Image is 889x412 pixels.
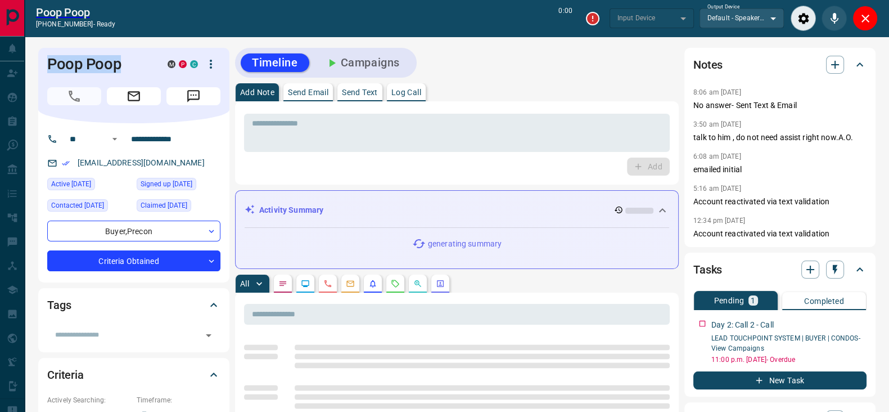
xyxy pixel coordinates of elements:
p: 0:00 [558,6,572,31]
div: Buyer , Precon [47,221,220,241]
svg: Email Verified [62,159,70,167]
svg: Notes [278,279,287,288]
div: Wed Jul 30 2025 [47,178,131,194]
div: condos.ca [190,60,198,68]
div: Default - Speakers (Logi USB Headset) [700,8,784,28]
p: No answer- Sent Text & Email [693,100,867,111]
p: Pending [714,297,744,304]
a: Poop Poop [36,6,115,19]
p: Activity Summary [259,204,323,216]
svg: Agent Actions [436,279,445,288]
p: emailed initial [693,164,867,176]
svg: Calls [323,279,332,288]
span: Signed up [DATE] [141,178,192,190]
p: Add Note [240,88,274,96]
span: ready [97,20,116,28]
span: Call [47,87,101,105]
div: Sat Jul 19 2025 [47,199,131,215]
div: Mute [822,6,847,31]
p: talk to him , do not need assist right now.A.O. [693,132,867,144]
p: 11:00 p.m. [DATE] - Overdue [711,355,867,365]
button: New Task [693,371,867,389]
div: Notes [693,51,867,78]
span: Message [166,87,220,105]
div: Criteria [47,361,220,388]
div: Activity Summary [245,200,669,221]
svg: Lead Browsing Activity [301,279,310,288]
p: Log Call [391,88,421,96]
svg: Opportunities [413,279,422,288]
div: property.ca [179,60,187,68]
p: [PHONE_NUMBER] - [36,19,115,29]
span: Email [107,87,161,105]
button: Campaigns [314,53,411,72]
svg: Emails [346,279,355,288]
h1: Poop Poop [47,55,151,73]
div: Mon May 16 2022 [137,199,220,215]
div: Audio Settings [791,6,816,31]
p: Timeframe: [137,395,220,405]
p: Actively Searching: [47,395,131,405]
button: Open [201,328,216,343]
span: Claimed [DATE] [141,200,187,211]
p: Send Text [342,88,378,96]
button: Timeline [241,53,309,72]
p: 5:16 am [DATE] [693,185,741,192]
div: Close [852,6,878,31]
span: Contacted [DATE] [51,200,104,211]
p: 12:34 pm [DATE] [693,217,745,225]
h2: Criteria [47,366,84,384]
p: Account reactivated via text validation [693,228,867,240]
p: All [240,280,249,288]
svg: Requests [391,279,400,288]
a: LEAD TOUCHPOINT SYSTEM | BUYER | CONDOS- View Campaigns [711,334,860,352]
h2: Tags [47,296,71,314]
div: Tasks [693,256,867,283]
div: Tags [47,292,220,319]
div: Criteria Obtained [47,250,220,271]
label: Output Device [707,3,739,11]
svg: Listing Alerts [368,279,377,288]
div: mrloft.ca [168,60,175,68]
a: [EMAIL_ADDRESS][DOMAIN_NAME] [78,158,205,167]
p: Account reactivated via text validation [693,196,867,208]
p: 3:50 am [DATE] [693,120,741,128]
h2: Notes [693,56,723,74]
p: Completed [804,297,844,305]
p: Send Email [288,88,328,96]
div: Tue May 30 2017 [137,178,220,194]
p: Day 2: Call 2 - Call [711,319,774,331]
button: Open [108,132,121,146]
p: generating summary [428,238,502,250]
span: Active [DATE] [51,178,91,190]
h2: Tasks [693,261,722,279]
p: 6:08 am [DATE] [693,153,741,160]
p: 8:06 am [DATE] [693,88,741,96]
p: 1 [751,297,755,304]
